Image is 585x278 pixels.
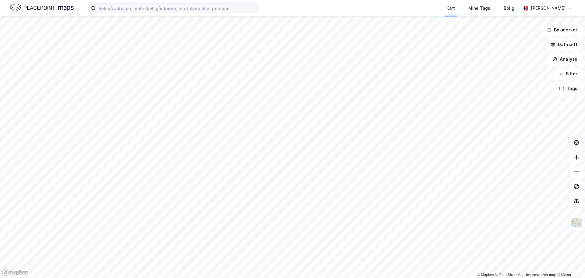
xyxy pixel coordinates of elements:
img: logo.f888ab2527a4732fd821a326f86c7f29.svg [10,3,74,13]
iframe: Chat Widget [555,249,585,278]
div: [PERSON_NAME] [531,5,565,12]
div: Kart [446,5,455,12]
div: Bolig [504,5,514,12]
input: Søk på adresse, matrikkel, gårdeiere, leietakere eller personer [96,4,259,13]
div: Mine Tags [468,5,490,12]
div: Kontrollprogram for chat [555,249,585,278]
